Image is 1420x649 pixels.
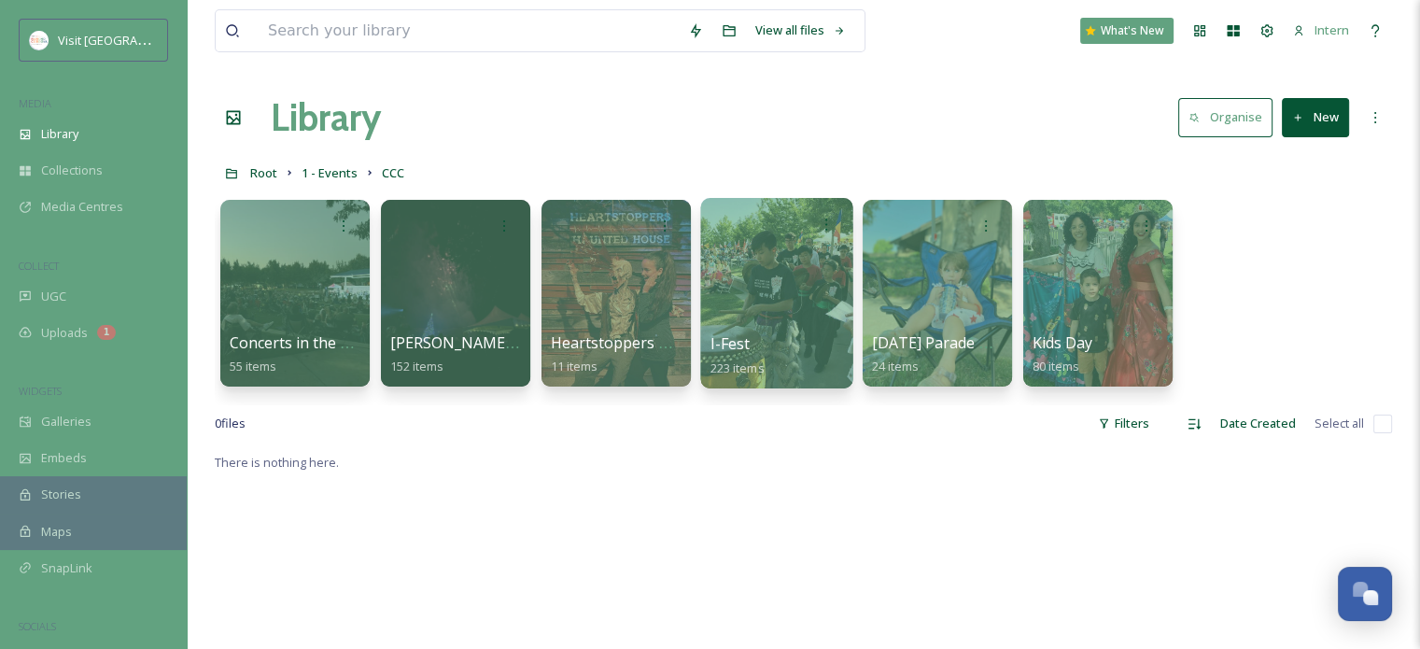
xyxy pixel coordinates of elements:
span: Stories [41,486,81,503]
span: 80 items [1033,358,1079,374]
span: Kids Day [1033,332,1092,353]
a: Concerts in the Park55 items [230,334,373,374]
span: 1 - Events [302,164,358,181]
span: COLLECT [19,259,59,273]
span: WIDGETS [19,384,62,398]
span: UGC [41,288,66,305]
div: Filters [1089,405,1159,442]
span: 24 items [872,358,919,374]
a: What's New [1080,18,1174,44]
a: Heartstoppers Haunted House11 items [551,334,768,374]
a: Organise [1178,98,1282,136]
a: View all files [746,12,855,49]
span: Galleries [41,413,91,430]
button: Organise [1178,98,1272,136]
a: Kids Day80 items [1033,334,1092,374]
span: Intern [1315,21,1349,38]
span: Media Centres [41,198,123,216]
a: Intern [1284,12,1358,49]
span: Select all [1315,415,1364,432]
span: 0 file s [215,415,246,432]
span: Root [250,164,277,181]
span: I-Fest [710,333,751,354]
span: Uploads [41,324,88,342]
span: 11 items [551,358,598,374]
div: Date Created [1211,405,1305,442]
span: SOCIALS [19,619,56,633]
span: Maps [41,523,72,541]
span: Embeds [41,449,87,467]
span: Heartstoppers Haunted House [551,332,768,353]
span: Library [41,125,78,143]
a: Library [271,90,381,146]
img: images.png [30,31,49,49]
a: I-Fest223 items [710,335,765,376]
span: SnapLink [41,559,92,577]
span: [DATE] Parade & Festival [872,332,1045,353]
a: CCC [382,162,404,184]
span: Visit [GEOGRAPHIC_DATA][PERSON_NAME] [58,31,295,49]
button: New [1282,98,1349,136]
div: 1 [97,325,116,340]
span: CCC [382,164,404,181]
input: Search your library [259,10,679,51]
span: MEDIA [19,96,51,110]
span: 55 items [230,358,276,374]
a: 1 - Events [302,162,358,184]
span: Concerts in the Park [230,332,373,353]
a: [DATE] Parade & Festival24 items [872,334,1045,374]
span: Collections [41,162,103,179]
span: 223 items [710,359,765,375]
button: Open Chat [1338,567,1392,621]
span: There is nothing here. [215,454,339,471]
span: [PERSON_NAME] Christmas Tree Lighting [390,332,684,353]
span: 152 items [390,358,443,374]
a: Root [250,162,277,184]
a: [PERSON_NAME] Christmas Tree Lighting152 items [390,334,684,374]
